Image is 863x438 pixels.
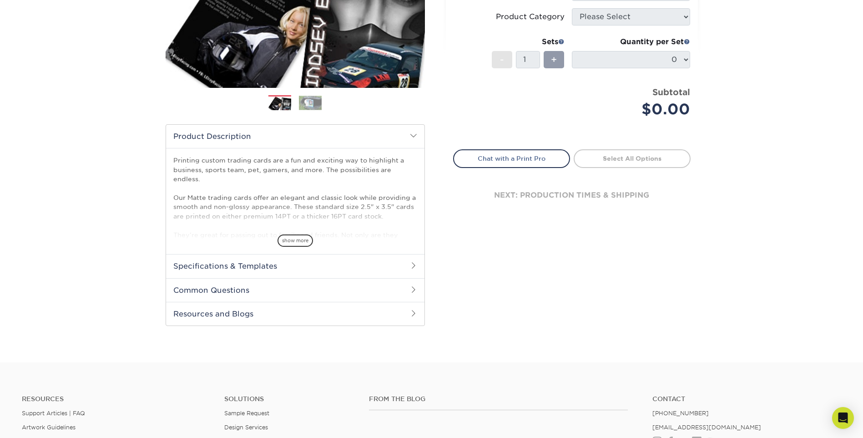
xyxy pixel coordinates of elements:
[22,410,85,417] a: Support Articles | FAQ
[652,410,709,417] a: [PHONE_NUMBER]
[551,53,557,66] span: +
[224,424,268,431] a: Design Services
[299,96,322,110] img: Trading Cards 02
[500,53,504,66] span: -
[224,410,269,417] a: Sample Request
[652,424,761,431] a: [EMAIL_ADDRESS][DOMAIN_NAME]
[369,395,628,403] h4: From the Blog
[453,149,570,168] a: Chat with a Print Pro
[166,254,424,278] h2: Specifications & Templates
[574,149,691,168] a: Select All Options
[579,98,690,120] div: $0.00
[166,125,424,148] h2: Product Description
[224,395,355,403] h4: Solutions
[268,96,291,112] img: Trading Cards 01
[166,278,424,302] h2: Common Questions
[492,36,565,47] div: Sets
[166,302,424,326] h2: Resources and Blogs
[496,11,565,22] div: Product Category
[278,234,313,247] span: show more
[652,395,841,403] a: Contact
[173,156,417,276] p: Printing custom trading cards are a fun and exciting way to highlight a business, sports team, pe...
[832,407,854,429] div: Open Intercom Messenger
[22,424,76,431] a: Artwork Guidelines
[652,87,690,97] strong: Subtotal
[572,36,690,47] div: Quantity per Set
[453,168,691,223] div: next: production times & shipping
[22,395,211,403] h4: Resources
